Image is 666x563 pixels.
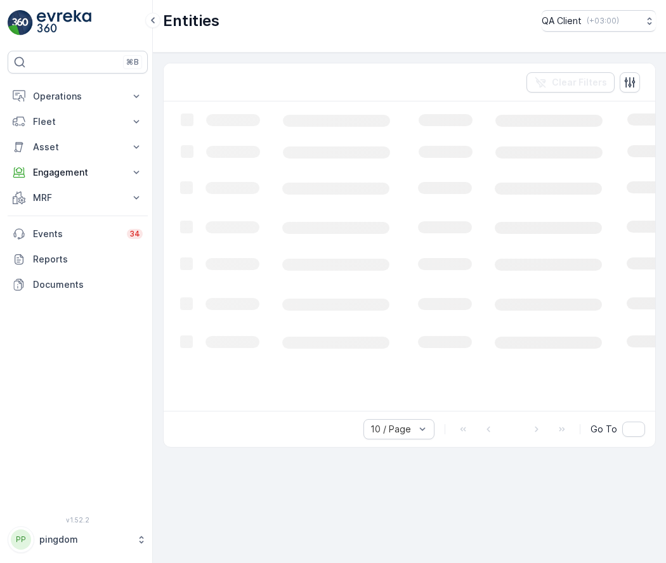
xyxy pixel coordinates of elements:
p: MRF [33,191,122,204]
p: Asset [33,141,122,153]
a: Documents [8,272,148,297]
img: logo [8,10,33,36]
span: v 1.52.2 [8,516,148,524]
a: Reports [8,247,148,272]
button: QA Client(+03:00) [542,10,656,32]
p: ⌘B [126,57,139,67]
button: Fleet [8,109,148,134]
p: Fleet [33,115,122,128]
button: Asset [8,134,148,160]
p: 34 [129,229,140,239]
button: MRF [8,185,148,210]
p: Entities [163,11,219,31]
p: Documents [33,278,143,291]
button: PPpingdom [8,526,148,553]
div: PP [11,529,31,550]
button: Clear Filters [526,72,615,93]
p: Clear Filters [552,76,607,89]
a: Events34 [8,221,148,247]
p: Events [33,228,119,240]
button: Engagement [8,160,148,185]
p: Reports [33,253,143,266]
p: Engagement [33,166,122,179]
p: Operations [33,90,122,103]
span: Go To [591,423,617,436]
p: QA Client [542,15,582,27]
p: pingdom [39,533,130,546]
p: ( +03:00 ) [587,16,619,26]
button: Operations [8,84,148,109]
img: logo_light-DOdMpM7g.png [37,10,91,36]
